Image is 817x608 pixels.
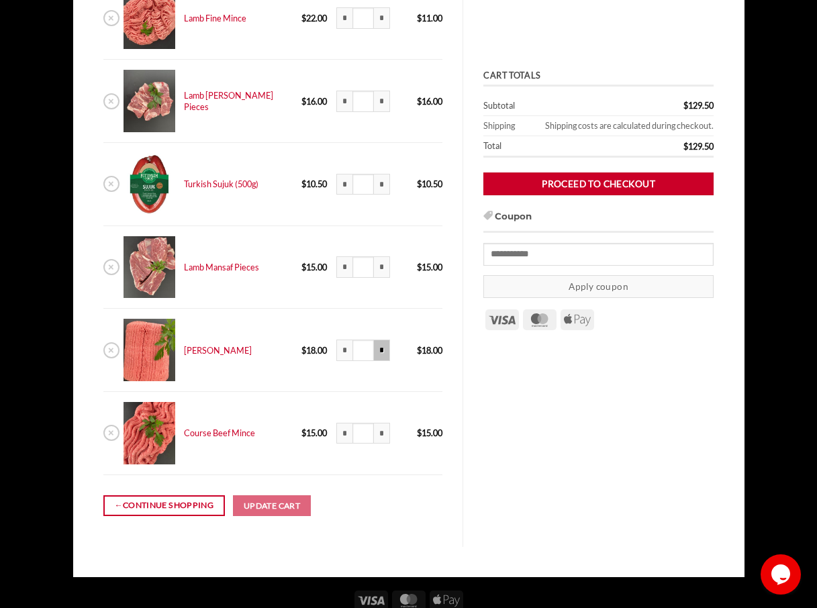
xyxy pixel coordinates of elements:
[301,427,306,438] span: $
[103,93,119,109] a: Remove Lamb Curry Pieces from cart
[301,345,327,356] bdi: 18.00
[483,96,601,116] th: Subtotal
[417,13,442,23] bdi: 11.00
[483,67,714,87] th: Cart totals
[336,174,352,195] input: Reduce quantity of Turkish Sujuk (500g)
[184,90,273,111] a: Lamb [PERSON_NAME] Pieces
[103,425,119,441] a: Remove Course Beef Mince from cart
[523,116,714,136] td: Shipping costs are calculated during checkout.
[352,91,374,112] input: Product quantity
[301,262,327,272] bdi: 15.00
[301,96,327,107] bdi: 16.00
[124,70,175,132] img: Cart
[103,342,119,358] a: Remove Kibbeh Mince from cart
[301,262,306,272] span: $
[483,116,523,136] th: Shipping
[374,256,390,278] input: Increase quantity of Lamb Mansaf Pieces
[352,340,374,361] input: Product quantity
[124,153,175,215] img: Cart
[374,7,390,29] input: Increase quantity of Lamb Fine Mince
[103,495,225,516] a: Continue shopping
[683,141,688,152] span: $
[184,179,258,189] a: Turkish Sujuk (500g)
[417,427,422,438] span: $
[124,236,175,299] img: Cart
[184,262,259,272] a: Lamb Mansaf Pieces
[352,423,374,444] input: Product quantity
[483,136,601,158] th: Total
[336,256,352,278] input: Reduce quantity of Lamb Mansaf Pieces
[184,345,252,356] a: [PERSON_NAME]
[301,345,306,356] span: $
[483,209,714,232] h3: Coupon
[483,307,596,330] div: Payment icons
[683,100,688,111] span: $
[124,402,175,464] img: Cart
[103,176,119,192] a: Remove Turkish Sujuk (500g) from cart
[352,256,374,278] input: Product quantity
[301,96,306,107] span: $
[301,13,327,23] bdi: 22.00
[374,91,390,112] input: Increase quantity of Lamb Curry Pieces
[184,13,246,23] a: Lamb Fine Mince
[417,427,442,438] bdi: 15.00
[417,96,422,107] span: $
[233,495,311,517] button: Update cart
[301,179,327,189] bdi: 10.50
[683,100,714,111] bdi: 129.50
[417,262,442,272] bdi: 15.00
[483,275,714,299] button: Apply coupon
[184,427,255,438] a: Course Beef Mince
[301,179,306,189] span: $
[374,423,390,444] input: Increase quantity of Course Beef Mince
[352,174,374,195] input: Product quantity
[114,499,123,512] span: ←
[417,345,442,356] bdi: 18.00
[301,427,327,438] bdi: 15.00
[301,13,306,23] span: $
[103,259,119,275] a: Remove Lamb Mansaf Pieces from cart
[483,172,714,196] a: Proceed to checkout
[103,10,119,26] a: Remove Lamb Fine Mince from cart
[374,174,390,195] input: Increase quantity of Turkish Sujuk (500g)
[683,141,714,152] bdi: 129.50
[761,554,804,595] iframe: chat widget
[417,96,442,107] bdi: 16.00
[417,179,442,189] bdi: 10.50
[336,7,352,29] input: Reduce quantity of Lamb Fine Mince
[336,423,352,444] input: Reduce quantity of Course Beef Mince
[417,345,422,356] span: $
[124,319,175,381] img: Cart
[417,179,422,189] span: $
[417,13,422,23] span: $
[374,340,390,361] input: Increase quantity of Kibbeh Mince
[336,340,352,361] input: Reduce quantity of Kibbeh Mince
[336,91,352,112] input: Reduce quantity of Lamb Curry Pieces
[352,7,374,29] input: Product quantity
[417,262,422,272] span: $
